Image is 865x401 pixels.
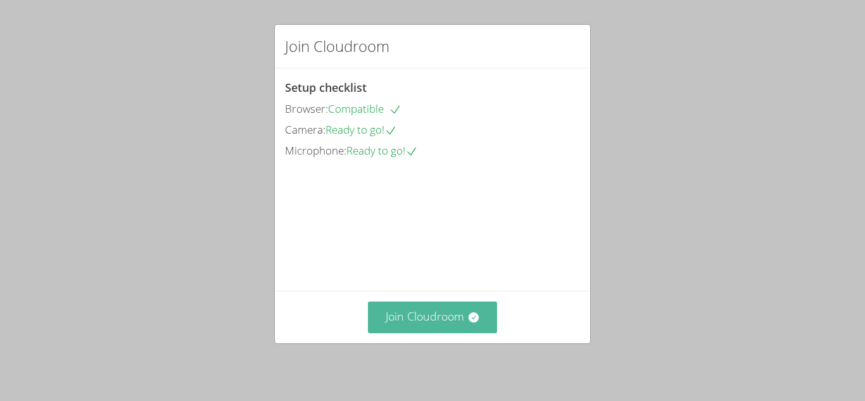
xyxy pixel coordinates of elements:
[346,143,418,158] span: Ready to go!
[325,122,397,137] span: Ready to go!
[328,101,401,116] span: Compatible
[368,302,498,333] button: Join Cloudroom
[285,35,389,58] h2: Join Cloudroom
[285,143,346,158] span: Microphone:
[285,80,367,95] span: Setup checklist
[285,101,328,116] span: Browser:
[285,122,325,137] span: Camera:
